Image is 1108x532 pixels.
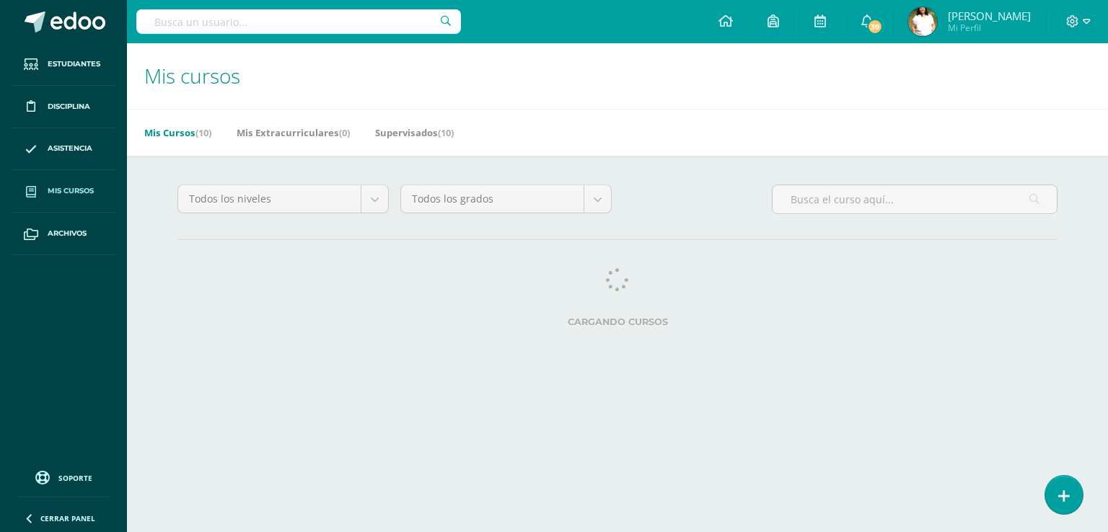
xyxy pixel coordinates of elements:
[48,228,87,239] span: Archivos
[412,185,573,213] span: Todos los grados
[339,126,350,139] span: (0)
[177,316,1058,327] label: Cargando cursos
[48,185,94,197] span: Mis cursos
[948,9,1031,23] span: [PERSON_NAME]
[189,185,350,213] span: Todos los niveles
[12,43,115,86] a: Estudiantes
[773,185,1057,213] input: Busca el curso aquí...
[144,62,240,89] span: Mis cursos
[12,170,115,213] a: Mis cursos
[40,513,95,523] span: Cerrar panel
[237,121,350,144] a: Mis Extracurriculares(0)
[401,185,611,213] a: Todos los grados
[375,121,454,144] a: Supervisados(10)
[58,473,92,483] span: Soporte
[12,128,115,171] a: Asistencia
[178,185,388,213] a: Todos los niveles
[17,467,110,487] a: Soporte
[48,143,92,154] span: Asistencia
[48,101,90,112] span: Disciplina
[136,9,461,34] input: Busca un usuario...
[12,213,115,255] a: Archivos
[948,22,1031,34] span: Mi Perfil
[48,58,100,70] span: Estudiantes
[12,86,115,128] a: Disciplina
[144,121,211,144] a: Mis Cursos(10)
[195,126,211,139] span: (10)
[867,19,883,35] span: 39
[908,7,937,36] img: c7b04b25378ff11843444faa8800c300.png
[438,126,454,139] span: (10)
